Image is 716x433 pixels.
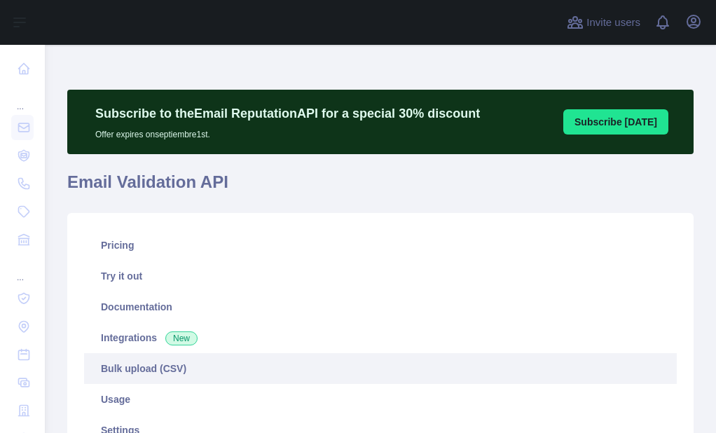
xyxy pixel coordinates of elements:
button: Invite users [564,11,643,34]
span: New [165,331,198,345]
a: Usage [84,384,677,415]
a: Pricing [84,230,677,261]
h1: Email Validation API [67,171,694,205]
span: Invite users [586,15,640,31]
a: Integrations New [84,322,677,353]
p: Offer expires on septiembre 1st. [95,123,480,140]
div: ... [11,255,34,283]
a: Bulk upload (CSV) [84,353,677,384]
p: Subscribe to the Email Reputation API for a special 30 % discount [95,104,480,123]
a: Try it out [84,261,677,291]
div: ... [11,84,34,112]
button: Subscribe [DATE] [563,109,668,135]
a: Documentation [84,291,677,322]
